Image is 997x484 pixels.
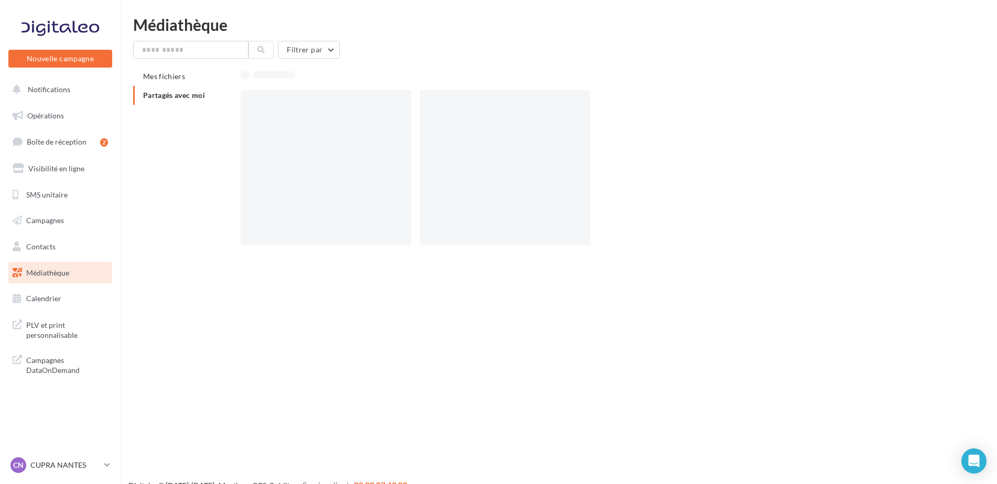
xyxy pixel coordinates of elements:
span: Visibilité en ligne [28,164,84,173]
p: CUPRA NANTES [30,460,100,470]
span: SMS unitaire [26,190,68,199]
span: Contacts [26,242,56,251]
span: Partagés avec moi [143,91,205,100]
a: SMS unitaire [6,184,114,206]
button: Notifications [6,79,110,101]
a: Campagnes DataOnDemand [6,349,114,380]
span: Calendrier [26,294,61,303]
span: Campagnes DataOnDemand [26,353,108,376]
span: Notifications [28,85,70,94]
a: Opérations [6,105,114,127]
a: Calendrier [6,288,114,310]
a: Médiathèque [6,262,114,284]
span: Mes fichiers [143,72,185,81]
span: Médiathèque [26,268,69,277]
a: Visibilité en ligne [6,158,114,180]
div: Médiathèque [133,17,984,32]
button: Nouvelle campagne [8,50,112,68]
a: Campagnes [6,210,114,232]
span: Campagnes [26,216,64,225]
a: CN CUPRA NANTES [8,455,112,475]
div: 2 [100,138,108,147]
span: PLV et print personnalisable [26,318,108,340]
span: CN [13,460,24,470]
a: PLV et print personnalisable [6,314,114,345]
button: Filtrer par [278,41,340,59]
span: Opérations [27,111,64,120]
a: Boîte de réception2 [6,130,114,153]
a: Contacts [6,236,114,258]
div: Open Intercom Messenger [961,448,987,474]
span: Boîte de réception [27,137,86,146]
